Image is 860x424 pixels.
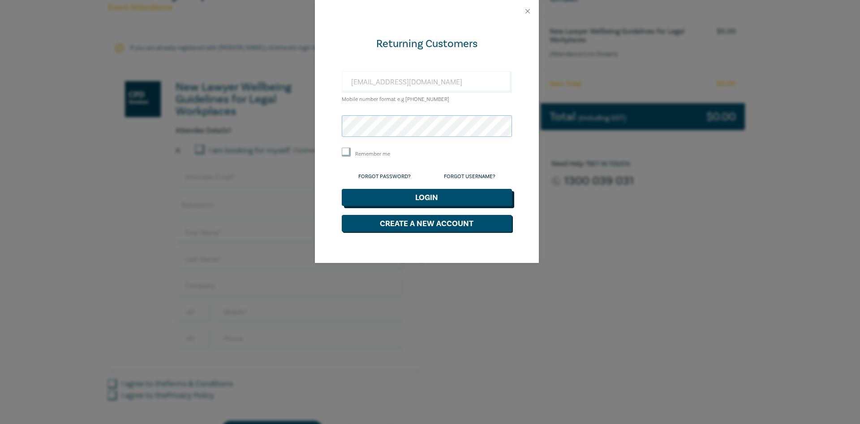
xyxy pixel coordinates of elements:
button: Close [524,7,532,15]
a: Forgot Username? [444,173,495,180]
button: Create a New Account [342,215,512,232]
label: Remember me [355,150,390,158]
a: Forgot Password? [358,173,411,180]
input: Enter email or Mobile number [342,71,512,93]
button: Login [342,189,512,206]
div: Returning Customers [342,37,512,51]
small: Mobile number format e.g [PHONE_NUMBER] [342,96,449,103]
